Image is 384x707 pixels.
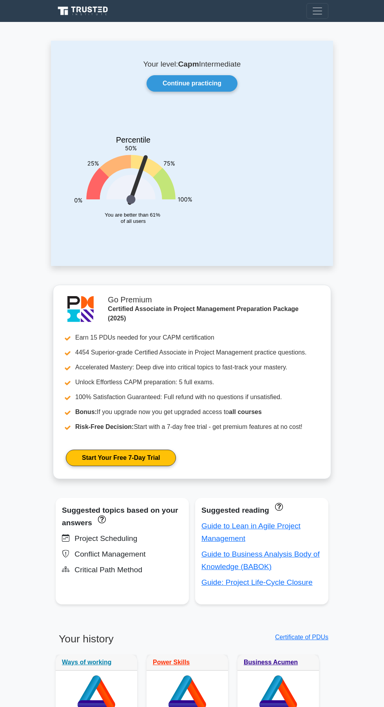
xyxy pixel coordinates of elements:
[56,633,187,651] h3: Your history
[244,659,298,665] a: Business Acumen
[62,532,183,545] div: Project Scheduling
[275,634,328,640] a: Certificate of PDUs
[105,212,160,218] tspan: You are better than 61%
[201,550,320,571] a: Guide to Business Analysis Body of Knowledge (BABOK)
[70,60,314,69] p: Your level: Intermediate
[153,659,190,665] a: Power Skills
[201,578,313,586] a: Guide: Project Life-Cycle Closure
[62,548,183,561] div: Conflict Management
[66,450,176,466] a: Start Your Free 7-Day Trial
[62,504,183,529] div: Suggested topics based on your answers
[306,3,328,19] button: Toggle navigation
[62,564,183,576] div: Critical Path Method
[201,504,322,517] div: Suggested reading
[201,522,301,542] a: Guide to Lean in Agile Project Management
[62,659,112,665] a: Ways of working
[178,60,199,68] b: Capm
[147,75,237,92] a: Continue practicing
[116,136,150,144] text: Percentile
[96,515,106,523] a: These topics have been answered less than 50% correct. Topics disapear when you answer questions ...
[121,218,146,224] tspan: of all users
[273,502,283,510] a: These concepts have been answered less than 50% correct. The guides disapear when you answer ques...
